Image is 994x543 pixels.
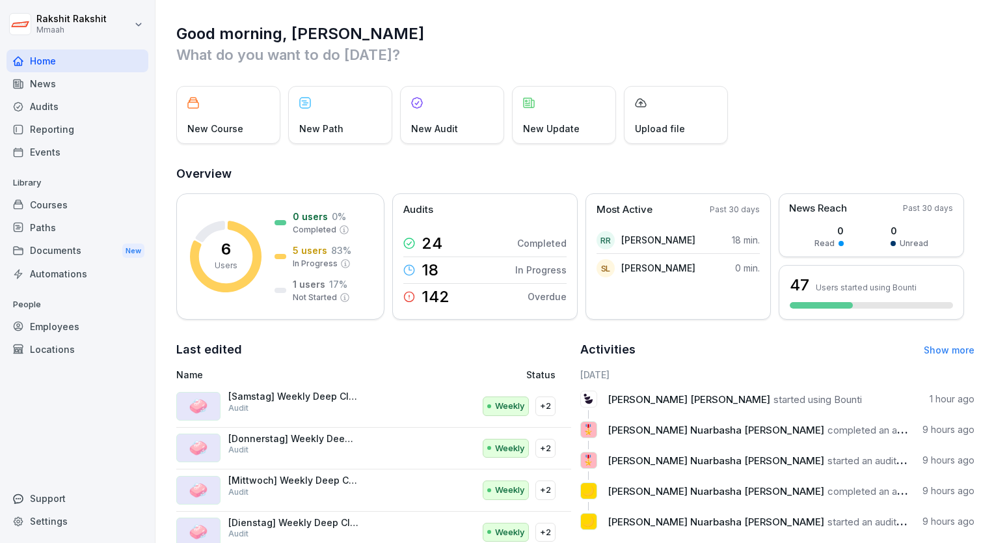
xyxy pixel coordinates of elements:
[608,485,824,497] span: [PERSON_NAME] Nuarbasha [PERSON_NAME]
[7,72,148,95] div: News
[608,516,824,528] span: [PERSON_NAME] Nuarbasha [PERSON_NAME]
[924,344,974,355] a: Show more
[621,261,695,275] p: [PERSON_NAME]
[215,260,237,271] p: Users
[635,122,685,135] p: Upload file
[228,517,358,529] p: [Dienstag] Weekly Deep Cleaning Checklist
[528,290,567,303] p: Overdue
[7,216,148,239] a: Paths
[608,454,824,467] span: [PERSON_NAME] Nuarbasha [PERSON_NAME]
[228,391,358,402] p: [Samstag] Weekly Deep Cleaning Checklist
[329,277,347,291] p: 17 %
[122,244,144,258] div: New
[228,402,248,414] p: Audit
[7,49,148,72] a: Home
[608,424,824,436] span: [PERSON_NAME] Nuarbasha [PERSON_NAME]
[176,44,974,65] p: What do you want to do [DATE]?
[580,341,636,359] h2: Activities
[228,475,358,486] p: [Mittwoch] Weekly Deep Cleaning Checklist
[7,118,148,141] a: Reporting
[228,528,248,540] p: Audit
[540,484,551,497] p: +2
[189,479,208,502] p: 🧼
[176,341,571,359] h2: Last edited
[515,263,567,277] p: In Progress
[827,516,896,528] span: started an audit
[332,210,346,223] p: 0 %
[495,400,524,413] p: Weekly
[814,238,835,249] p: Read
[293,292,337,303] p: Not Started
[7,315,148,338] a: Employees
[7,141,148,163] a: Events
[582,512,595,531] p: 🌙
[176,428,571,470] a: 🧼[Donnerstag] Weekly Deep Cleaning ChecklistAuditWeekly+2
[228,444,248,456] p: Audit
[7,262,148,285] a: Automations
[773,393,862,406] span: started using Bounti
[597,202,652,217] p: Most Active
[228,433,358,445] p: [Donnerstag] Weekly Deep Cleaning Checklist
[816,283,917,292] p: Users started using Bounti
[422,262,438,278] p: 18
[597,259,615,277] div: SL
[597,231,615,249] div: RR
[422,289,450,305] p: 142
[526,368,556,382] p: Status
[580,368,975,382] h6: [DATE]
[517,236,567,250] p: Completed
[900,238,928,249] p: Unread
[7,510,148,533] div: Settings
[187,122,243,135] p: New Course
[523,122,580,135] p: New Update
[827,485,913,497] span: completed an audit
[495,484,524,497] p: Weekly
[582,482,595,500] p: 🌙
[7,239,148,263] a: DocumentsNew
[495,442,524,455] p: Weekly
[176,23,974,44] h1: Good morning, [PERSON_NAME]
[36,14,107,25] p: Rakshit Rakshit
[176,165,974,183] h2: Overview
[7,193,148,216] a: Courses
[540,400,551,413] p: +2
[827,454,896,467] span: started an audit
[903,202,953,214] p: Past 30 days
[293,224,336,236] p: Completed
[621,233,695,247] p: [PERSON_NAME]
[176,368,418,382] p: Name
[411,122,458,135] p: New Audit
[422,236,442,251] p: 24
[7,487,148,510] div: Support
[293,258,338,270] p: In Progress
[582,421,595,439] p: 🎖️
[922,484,974,497] p: 9 hours ago
[732,233,760,247] p: 18 min.
[176,385,571,428] a: 🧼[Samstag] Weekly Deep Cleaning ChecklistAuditWeekly+2
[710,204,760,216] p: Past 30 days
[814,224,844,238] p: 0
[608,393,770,406] span: [PERSON_NAME] [PERSON_NAME]
[293,210,328,223] p: 0 users
[7,173,148,193] p: Library
[540,526,551,539] p: +2
[7,294,148,315] p: People
[7,95,148,118] a: Audits
[7,239,148,263] div: Documents
[293,277,325,291] p: 1 users
[221,242,231,257] p: 6
[922,515,974,528] p: 9 hours ago
[922,454,974,467] p: 9 hours ago
[922,423,974,436] p: 9 hours ago
[403,202,433,217] p: Audits
[827,424,913,436] span: completed an audit
[891,224,928,238] p: 0
[495,526,524,539] p: Weekly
